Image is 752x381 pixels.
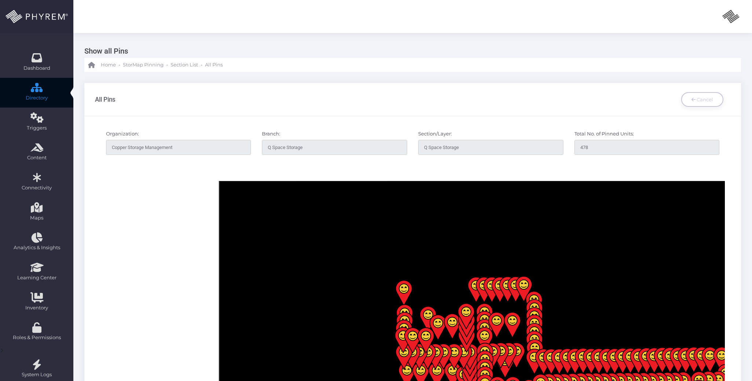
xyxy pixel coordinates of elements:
span: Section List [171,61,198,69]
span: Home [101,61,116,69]
span: Cancel [697,97,713,102]
label: Organization: [106,130,139,138]
h3: All Pins [95,96,116,103]
a: Section List [171,58,198,72]
label: Section/Layer: [418,130,452,138]
span: Roles & Permissions [5,334,69,341]
span: Connectivity [5,184,69,192]
a: All Pins [205,58,223,72]
span: Triggers [5,124,69,132]
span: All Pins [205,61,223,69]
label: Total No. of Pinned Units: [574,130,634,138]
label: Branch: [262,130,280,138]
li: - [117,61,121,69]
span: Inventory [5,304,69,312]
span: Learning Center [5,274,69,282]
li: - [200,61,204,69]
span: Content [5,154,69,162]
h3: Show all Pins [84,44,735,58]
a: Home [88,58,116,72]
span: Analytics & Insights [5,244,69,251]
a: Cancel [681,92,723,107]
li: - [165,61,169,69]
a: StorMap Pinning [123,58,164,72]
span: Maps [30,214,43,222]
span: System Logs [5,371,69,378]
span: Dashboard [23,65,50,72]
span: Directory [5,94,69,102]
span: StorMap Pinning [123,61,164,69]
